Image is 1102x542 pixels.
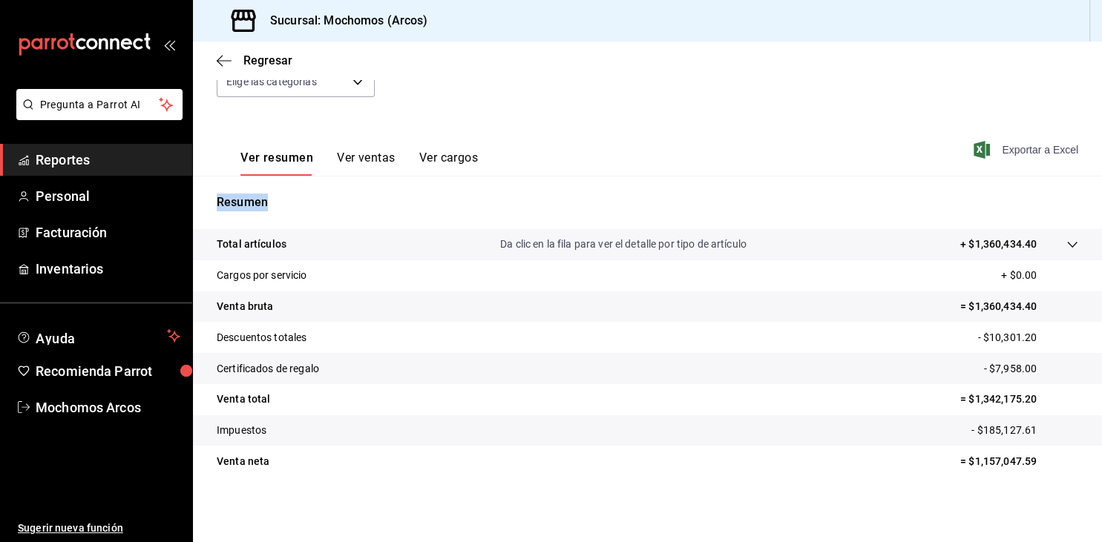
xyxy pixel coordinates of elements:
[240,151,313,176] button: Ver resumen
[971,423,1078,438] p: - $185,127.61
[217,391,270,407] p: Venta total
[258,12,427,30] h3: Sucursal: Mochomos (Arcos)
[337,151,396,176] button: Ver ventas
[36,222,180,242] span: Facturación
[217,454,269,469] p: Venta neta
[984,361,1078,377] p: - $7,958.00
[10,108,183,123] a: Pregunta a Parrot AI
[500,237,747,252] p: Da clic en la fila para ver el detalle por tipo de artículo
[1001,268,1078,283] p: + $0.00
[960,391,1078,407] p: = $1,342,175.20
[243,53,292,67] span: Regresar
[16,89,183,120] button: Pregunta a Parrot AI
[960,454,1078,469] p: = $1,157,047.59
[217,330,306,346] p: Descuentos totales
[36,186,180,206] span: Personal
[977,141,1078,159] button: Exportar a Excel
[217,194,1078,211] p: Resumen
[419,151,479,176] button: Ver cargos
[36,361,180,381] span: Recomienda Parrot
[226,74,317,89] span: Elige las categorías
[977,330,1078,346] p: - $10,301.20
[163,39,175,50] button: open_drawer_menu
[217,361,319,377] p: Certificados de regalo
[217,268,307,283] p: Cargos por servicio
[18,520,180,536] span: Sugerir nueva función
[217,423,266,438] p: Impuestos
[960,237,1037,252] p: + $1,360,434.40
[217,299,273,314] p: Venta bruta
[217,53,292,67] button: Regresar
[36,397,180,417] span: Mochomos Arcos
[36,327,161,345] span: Ayuda
[960,299,1078,314] p: = $1,360,434.40
[36,259,180,279] span: Inventarios
[217,237,286,252] p: Total artículos
[240,151,478,176] div: navigation tabs
[40,97,160,113] span: Pregunta a Parrot AI
[36,150,180,170] span: Reportes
